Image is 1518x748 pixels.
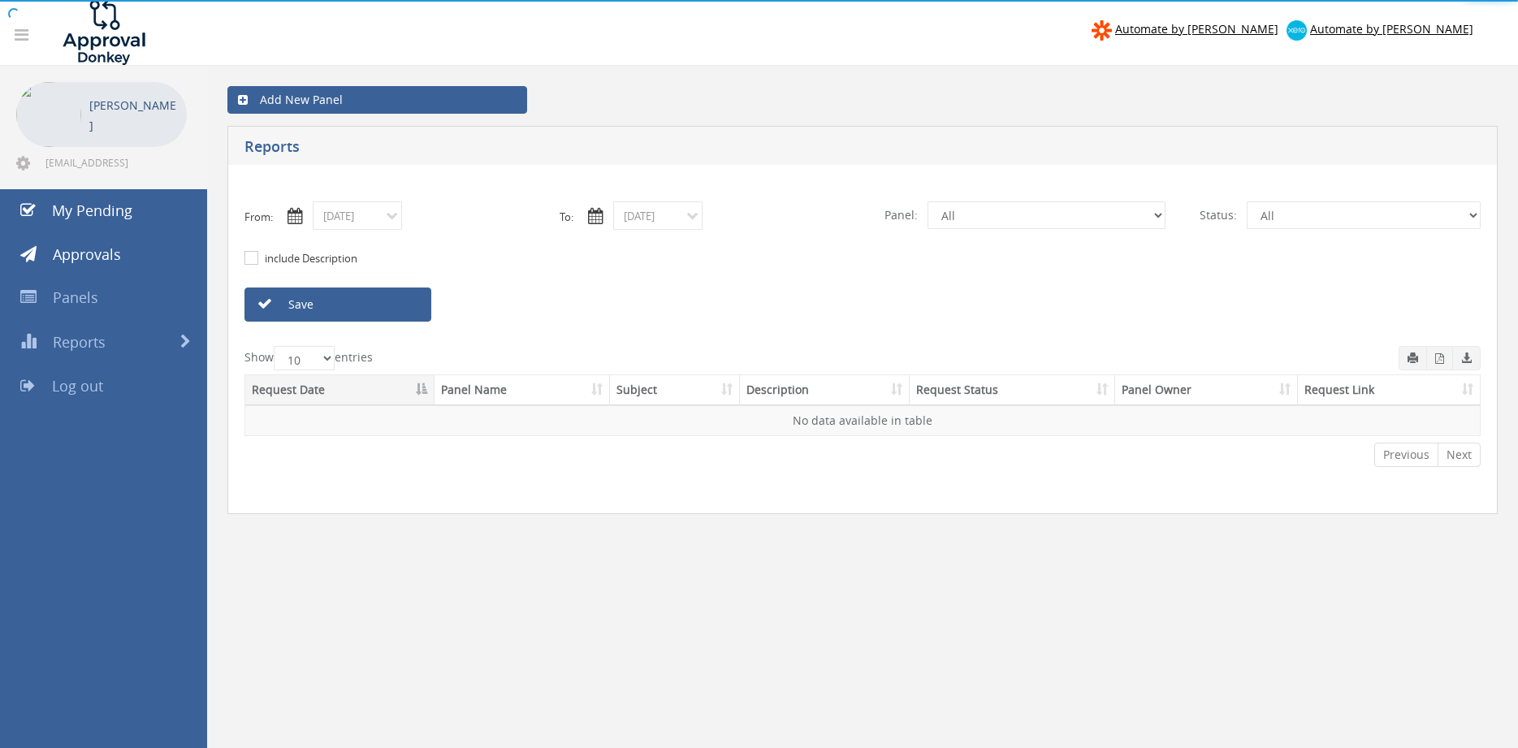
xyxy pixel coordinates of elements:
[53,244,121,264] span: Approvals
[245,375,435,405] th: Request Date: activate to sort column descending
[910,375,1114,405] th: Request Status: activate to sort column ascending
[245,405,1480,435] td: No data available in table
[53,332,106,352] span: Reports
[45,156,184,169] span: [EMAIL_ADDRESS][DOMAIN_NAME]
[53,288,98,307] span: Panels
[875,201,928,229] span: Panel:
[560,210,573,225] label: To:
[244,288,431,322] a: Save
[1287,20,1307,41] img: xero-logo.png
[261,251,357,267] label: include Description
[610,375,740,405] th: Subject: activate to sort column ascending
[244,139,1113,159] h5: Reports
[1190,201,1247,229] span: Status:
[1298,375,1480,405] th: Request Link: activate to sort column ascending
[244,210,273,225] label: From:
[1115,375,1298,405] th: Panel Owner: activate to sort column ascending
[89,95,179,136] p: [PERSON_NAME]
[740,375,910,405] th: Description: activate to sort column ascending
[1438,443,1481,467] a: Next
[1310,21,1473,37] span: Automate by [PERSON_NAME]
[435,375,610,405] th: Panel Name: activate to sort column ascending
[52,376,103,396] span: Log out
[227,86,527,114] a: Add New Panel
[1115,21,1278,37] span: Automate by [PERSON_NAME]
[274,346,335,370] select: Showentries
[52,201,132,220] span: My Pending
[244,346,373,370] label: Show entries
[1092,20,1112,41] img: zapier-logomark.png
[1374,443,1438,467] a: Previous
